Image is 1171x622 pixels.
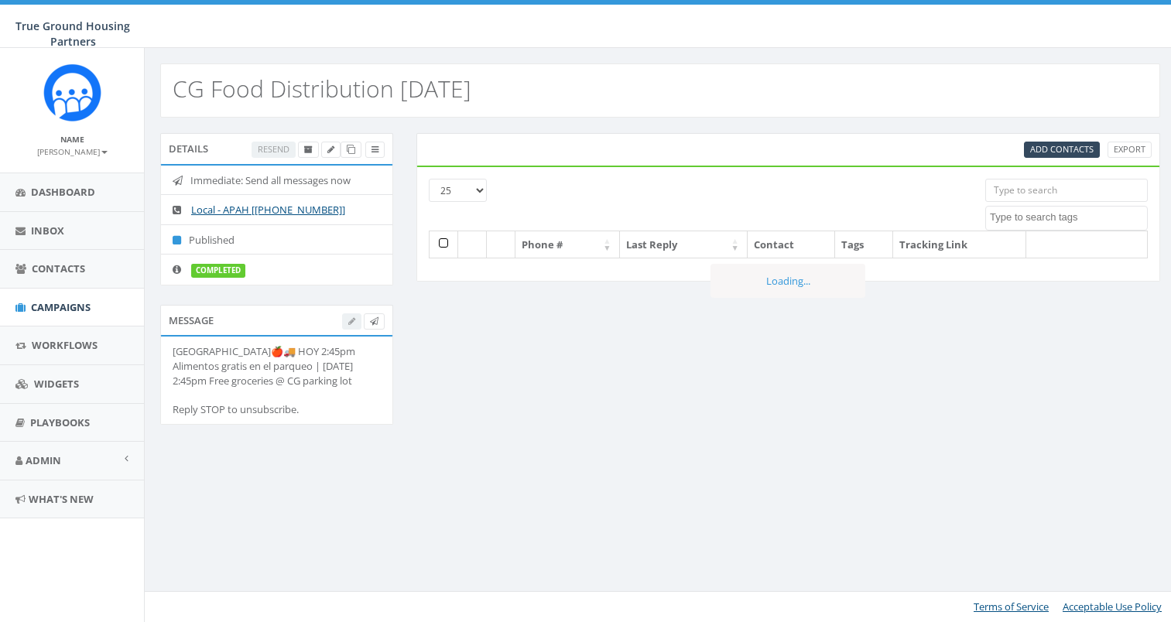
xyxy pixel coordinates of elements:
[160,133,393,164] div: Details
[173,235,189,245] i: Published
[327,143,334,155] span: Edit Campaign Title
[370,315,378,326] span: Send Test Message
[30,415,90,429] span: Playbooks
[173,344,381,416] div: [GEOGRAPHIC_DATA]🍎🚚 HOY 2:45pm Alimentos gratis en el parqueo | [DATE] 2:45pm Free groceries @ CG...
[710,264,865,299] div: Loading...
[31,224,64,238] span: Inbox
[1030,143,1094,155] span: Add Contacts
[835,231,893,258] th: Tags
[37,146,108,157] small: [PERSON_NAME]
[173,176,190,186] i: Immediate: Send all messages now
[1108,142,1152,158] a: Export
[347,143,355,155] span: Clone Campaign
[515,231,620,258] th: Phone #
[29,492,94,506] span: What's New
[304,143,313,155] span: Archive Campaign
[191,264,245,278] label: completed
[620,231,748,258] th: Last Reply
[60,134,84,145] small: Name
[1063,600,1162,613] a: Acceptable Use Policy
[43,63,101,121] img: Rally_Corp_Logo_1.png
[26,453,61,467] span: Admin
[31,300,91,314] span: Campaigns
[893,231,1026,258] th: Tracking Link
[15,19,130,49] span: True Ground Housing Partners
[161,224,392,255] li: Published
[748,231,835,258] th: Contact
[372,143,378,155] span: View Campaign Delivery Statistics
[160,305,393,336] div: Message
[1024,142,1100,158] a: Add Contacts
[31,185,95,199] span: Dashboard
[37,144,108,158] a: [PERSON_NAME]
[1030,143,1094,155] span: CSV files only
[34,377,79,391] span: Widgets
[191,203,345,217] a: Local - APAH [[PHONE_NUMBER]]
[173,76,471,101] h2: CG Food Distribution [DATE]
[32,338,98,352] span: Workflows
[161,166,392,196] li: Immediate: Send all messages now
[990,210,1147,224] textarea: Search
[974,600,1049,613] a: Terms of Service
[32,261,85,275] span: Contacts
[985,179,1148,202] input: Type to search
